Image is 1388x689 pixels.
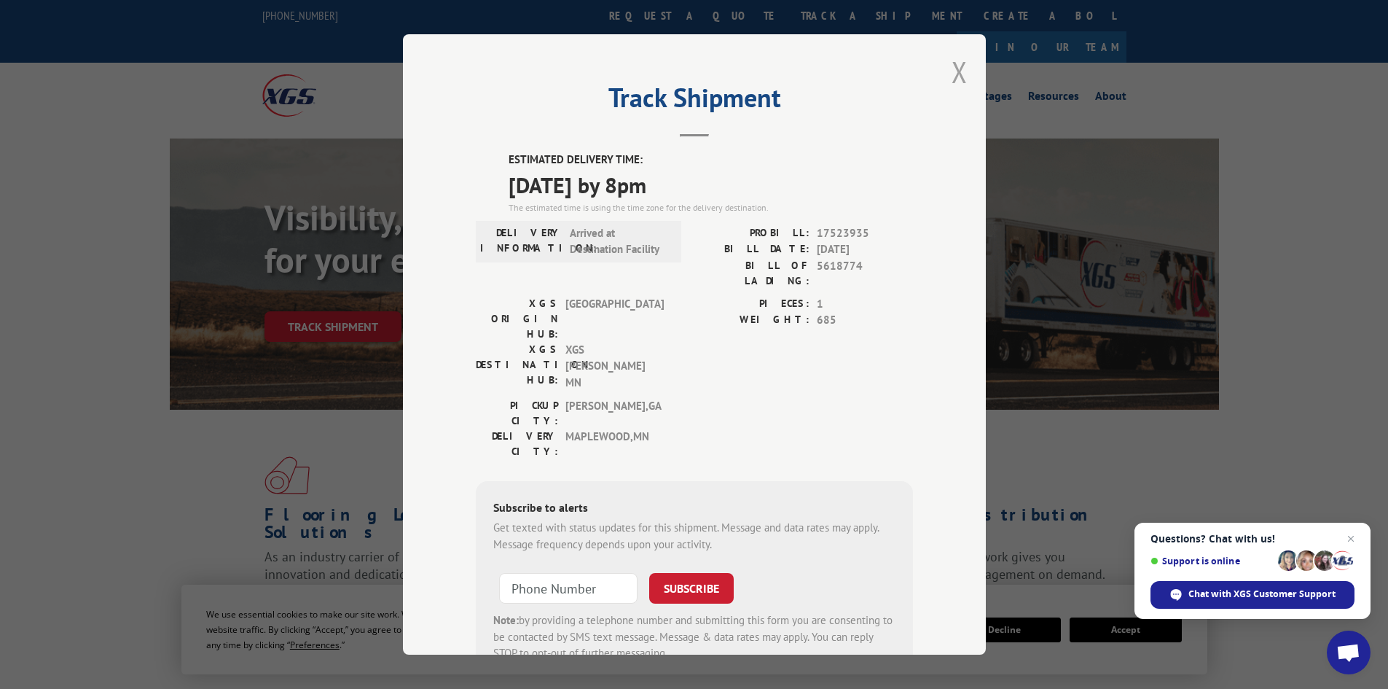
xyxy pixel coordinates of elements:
[480,225,562,258] label: DELIVERY INFORMATION:
[694,225,809,242] label: PROBILL:
[476,429,558,459] label: DELIVERY CITY:
[694,258,809,289] label: BILL OF LADING:
[1188,588,1336,601] span: Chat with XGS Customer Support
[476,398,558,429] label: PICKUP CITY:
[570,225,668,258] span: Arrived at Destination Facility
[565,398,664,429] span: [PERSON_NAME] , GA
[509,152,913,168] label: ESTIMATED DELIVERY TIME:
[509,201,913,214] div: The estimated time is using the time zone for the delivery destination.
[476,342,558,392] label: XGS DESTINATION HUB:
[817,241,913,258] span: [DATE]
[493,520,895,553] div: Get texted with status updates for this shipment. Message and data rates may apply. Message frequ...
[493,613,519,627] strong: Note:
[476,87,913,115] h2: Track Shipment
[817,312,913,329] span: 685
[952,52,968,91] button: Close modal
[817,296,913,313] span: 1
[649,573,734,604] button: SUBSCRIBE
[493,499,895,520] div: Subscribe to alerts
[1327,631,1371,674] div: Open chat
[476,296,558,342] label: XGS ORIGIN HUB:
[493,612,895,662] div: by providing a telephone number and submitting this form you are consenting to be contacted by SM...
[817,258,913,289] span: 5618774
[1150,533,1354,545] span: Questions? Chat with us!
[694,296,809,313] label: PIECES:
[694,241,809,258] label: BILL DATE:
[565,342,664,392] span: XGS [PERSON_NAME] MN
[1150,556,1273,567] span: Support is online
[565,296,664,342] span: [GEOGRAPHIC_DATA]
[499,573,638,604] input: Phone Number
[565,429,664,459] span: MAPLEWOOD , MN
[509,168,913,201] span: [DATE] by 8pm
[1150,581,1354,609] div: Chat with XGS Customer Support
[694,312,809,329] label: WEIGHT:
[1342,530,1360,548] span: Close chat
[817,225,913,242] span: 17523935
